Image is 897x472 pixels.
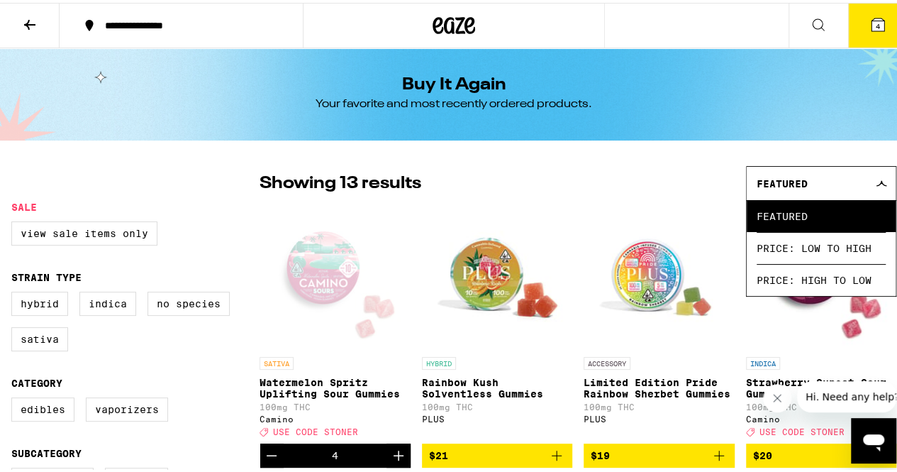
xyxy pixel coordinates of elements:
[86,395,168,419] label: Vaporizers
[759,424,845,434] span: USE CODE STONER
[422,205,573,441] a: Open page for Rainbow Kush Solventless Gummies from PLUS
[588,205,730,347] img: PLUS - Limited Edition Pride Rainbow Sherbet Gummies
[584,354,630,367] p: ACCESSORY
[11,289,68,313] label: Hybrid
[260,374,411,397] p: Watermelon Spritz Uplifting Sour Gummies
[260,354,294,367] p: SATIVA
[422,374,573,397] p: Rainbow Kush Solventless Gummies
[273,424,358,434] span: USE CODE STONER
[746,441,897,465] button: Add to bag
[422,441,573,465] button: Add to bag
[386,441,411,465] button: Increment
[260,441,284,465] button: Decrement
[591,447,610,459] span: $19
[797,378,896,410] iframe: Message from company
[422,400,573,409] p: 100mg THC
[584,441,735,465] button: Add to bag
[11,199,37,210] legend: Sale
[422,354,456,367] p: HYBRID
[260,412,411,421] div: Camino
[757,229,886,261] span: Price: Low to High
[147,289,230,313] label: No Species
[426,205,568,347] img: PLUS - Rainbow Kush Solventless Gummies
[332,447,338,459] div: 4
[763,381,791,410] iframe: Close message
[316,94,592,109] div: Your favorite and most recently ordered products.
[753,447,772,459] span: $20
[422,412,573,421] div: PLUS
[11,395,74,419] label: Edibles
[746,205,897,441] a: Open page for Strawberry Sunset Sour Gummies from Camino
[11,269,82,280] legend: Strain Type
[429,447,448,459] span: $21
[757,197,886,229] span: Featured
[11,445,82,456] legend: Subcategory
[584,374,735,397] p: Limited Edition Pride Rainbow Sherbet Gummies
[584,400,735,409] p: 100mg THC
[9,10,102,21] span: Hi. Need any help?
[851,415,896,461] iframe: Button to launch messaging window
[746,374,897,397] p: Strawberry Sunset Sour Gummies
[260,205,411,441] a: Open page for Watermelon Spritz Uplifting Sour Gummies from Camino
[757,261,886,293] span: Price: High to Low
[11,324,68,348] label: Sativa
[11,375,62,386] legend: Category
[584,205,735,441] a: Open page for Limited Edition Pride Rainbow Sherbet Gummies from PLUS
[746,354,780,367] p: INDICA
[584,412,735,421] div: PLUS
[260,400,411,409] p: 100mg THC
[757,175,808,187] span: Featured
[876,19,880,28] span: 4
[79,289,136,313] label: Indica
[11,219,157,243] label: View Sale Items Only
[746,412,897,421] div: Camino
[260,169,421,193] p: Showing 13 results
[746,400,897,409] p: 100mg THC
[402,74,506,91] h1: Buy It Again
